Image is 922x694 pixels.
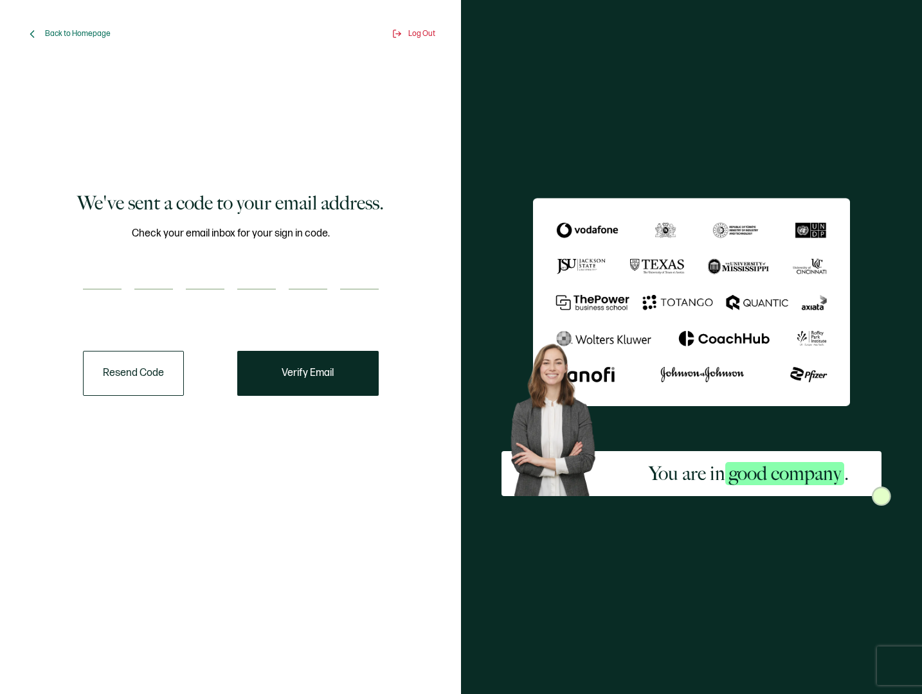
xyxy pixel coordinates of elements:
span: good company [725,462,844,485]
span: Log Out [408,29,435,39]
img: Sertifier We've sent a code to your email address. [533,198,850,407]
button: Verify Email [237,351,379,396]
span: Verify Email [282,368,334,378]
img: Sertifier Signup [872,486,891,506]
span: Check your email inbox for your sign in code. [132,226,330,242]
h1: We've sent a code to your email address. [77,190,384,216]
img: Sertifier Signup - You are in <span class="strong-h">good company</span>. Hero [502,336,615,496]
span: Back to Homepage [45,29,111,39]
h2: You are in . [649,461,849,486]
button: Resend Code [83,351,184,396]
